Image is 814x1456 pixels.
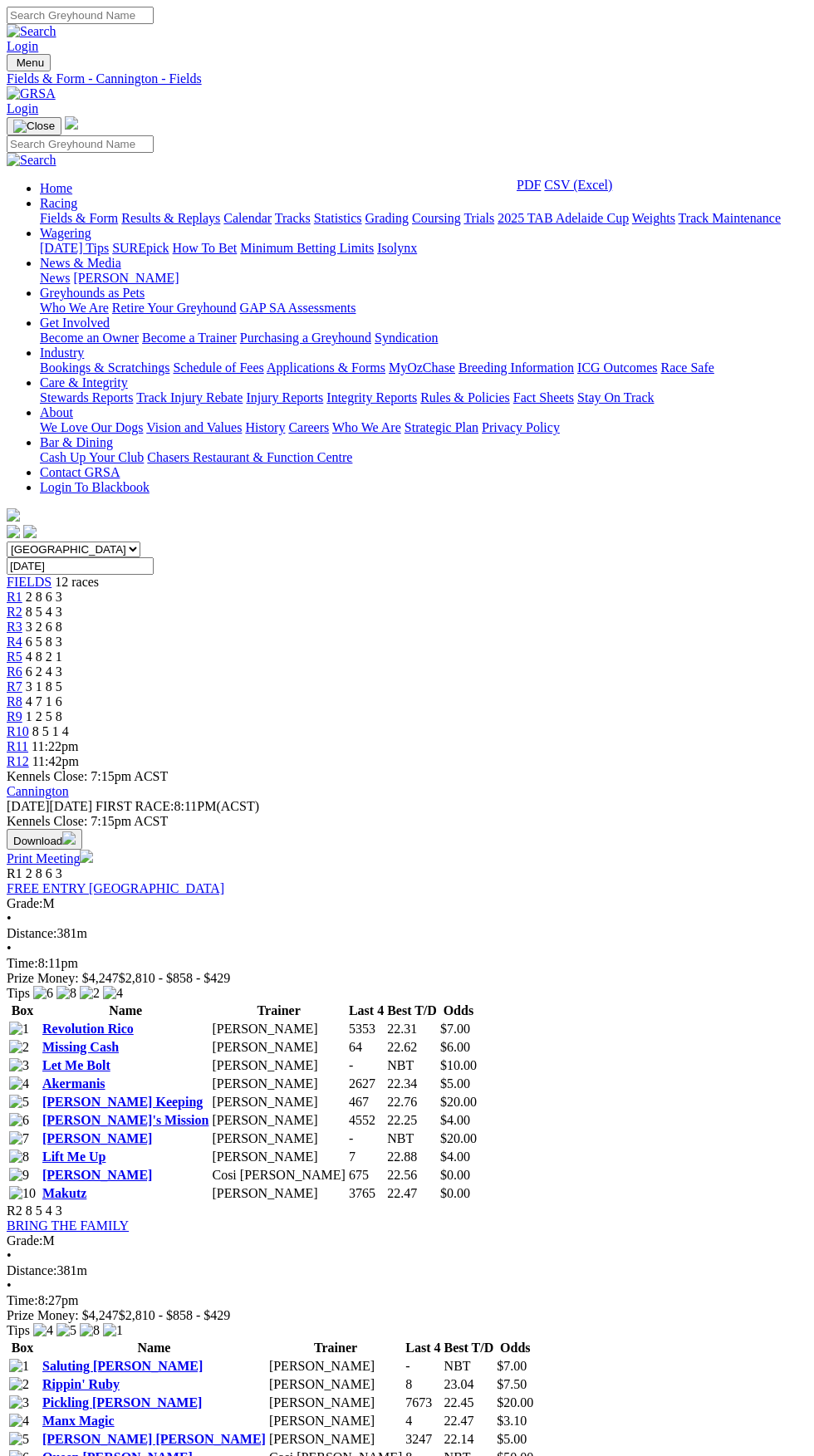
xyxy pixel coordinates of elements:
[7,739,28,753] span: R11
[7,1293,38,1307] span: Time:
[32,754,79,768] span: 11:42pm
[9,1414,29,1429] img: 4
[40,420,807,435] div: About
[7,620,22,634] a: R3
[80,986,100,1001] img: 2
[7,24,56,39] img: Search
[40,375,128,390] a: Care & Integrity
[386,1149,438,1165] td: 22.88
[40,435,113,449] a: Bar & Dining
[7,881,224,895] a: FREE ENTRY [GEOGRAPHIC_DATA]
[7,784,69,798] a: Cannington
[288,420,329,434] a: Careers
[7,117,61,135] button: Toggle navigation
[42,1432,266,1446] a: [PERSON_NAME] [PERSON_NAME]
[332,420,401,434] a: Who We Are
[7,1233,43,1248] span: Grade:
[440,1168,470,1182] span: $0.00
[348,1130,385,1147] td: -
[348,1149,385,1165] td: 7
[386,1167,438,1184] td: 22.56
[42,1395,202,1409] a: Pickling [PERSON_NAME]
[440,1095,477,1109] span: $20.00
[13,120,55,133] img: Close
[211,1021,346,1037] td: [PERSON_NAME]
[420,390,510,404] a: Rules & Policies
[42,1150,105,1164] a: Lift Me Up
[240,241,374,255] a: Minimum Betting Limits
[7,1263,807,1278] div: 381m
[7,866,22,880] span: R1
[26,679,62,694] span: 3 1 8 5
[7,575,51,589] a: FIELDS
[40,390,133,404] a: Stewards Reports
[40,331,807,346] div: Get Involved
[386,1112,438,1129] td: 22.25
[42,1340,267,1356] th: Name
[7,135,154,153] input: Search
[7,590,22,604] span: R1
[7,754,29,768] a: R12
[440,1150,470,1164] span: $4.00
[444,1431,495,1448] td: 22.14
[268,1358,403,1375] td: [PERSON_NAME]
[365,211,409,225] a: Grading
[7,664,22,679] a: R6
[7,1293,807,1308] div: 8:27pm
[40,465,120,479] a: Contact GRSA
[62,831,76,845] img: download.svg
[40,390,807,405] div: Care & Integrity
[463,211,494,225] a: Trials
[112,241,169,255] a: SUREpick
[12,1341,34,1355] span: Box
[26,620,62,634] span: 3 2 6 8
[660,360,713,375] a: Race Safe
[440,1022,470,1036] span: $7.00
[268,1395,403,1411] td: [PERSON_NAME]
[405,1340,441,1356] th: Last 4
[679,211,781,225] a: Track Maintenance
[40,450,807,465] div: Bar & Dining
[7,1323,30,1337] span: Tips
[386,1185,438,1202] td: 22.47
[386,1130,438,1147] td: NBT
[80,1323,100,1338] img: 8
[173,241,238,255] a: How To Bet
[440,1076,470,1091] span: $5.00
[26,866,62,880] span: 2 8 6 3
[40,301,109,315] a: Who We Are
[7,605,22,619] span: R2
[40,226,91,240] a: Wagering
[42,1022,134,1036] a: Revolution Rico
[405,1431,441,1448] td: 3247
[42,1076,105,1091] a: Akermanis
[147,450,352,464] a: Chasers Restaurant & Function Centre
[42,1186,86,1200] a: Makutz
[9,1150,29,1164] img: 8
[40,241,109,255] a: [DATE] Tips
[119,971,231,985] span: $2,810 - $858 - $429
[40,211,807,226] div: Racing
[577,390,654,404] a: Stay On Track
[211,1185,346,1202] td: [PERSON_NAME]
[40,346,84,360] a: Industry
[7,1204,22,1218] span: R2
[7,911,12,925] span: •
[103,1323,123,1338] img: 1
[26,709,62,723] span: 1 2 5 8
[26,650,62,664] span: 4 8 2 1
[268,1340,403,1356] th: Trainer
[7,101,38,115] a: Login
[7,1218,129,1233] a: BRING THE FAMILY
[9,1432,29,1447] img: 5
[497,1414,527,1428] span: $3.10
[240,331,371,345] a: Purchasing a Greyhound
[7,694,22,708] span: R8
[40,450,144,464] a: Cash Up Your Club
[40,316,110,330] a: Get Involved
[40,211,118,225] a: Fields & Form
[377,241,417,255] a: Isolynx
[40,405,73,419] a: About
